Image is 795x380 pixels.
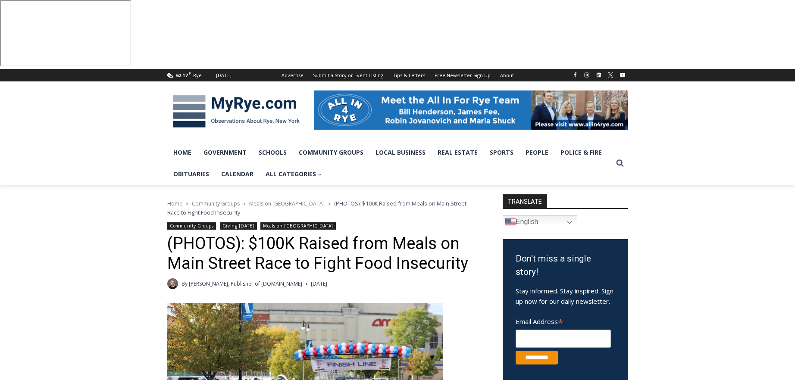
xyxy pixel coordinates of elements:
[193,72,202,79] div: Rye
[516,286,615,306] p: Stay informed. Stay inspired. Sign up now for our daily newsletter.
[216,72,232,79] div: [DATE]
[505,217,516,227] img: en
[167,142,612,185] nav: Primary Navigation
[582,70,592,80] a: Instagram
[167,163,215,185] a: Obituaries
[260,222,336,230] a: Meals on [GEOGRAPHIC_DATA]
[432,142,484,163] a: Real Estate
[570,70,580,80] a: Facebook
[167,278,178,289] a: Author image
[516,313,611,328] label: Email Address
[293,142,369,163] a: Community Groups
[369,142,432,163] a: Local Business
[167,222,216,230] a: Community Groups
[167,142,197,163] a: Home
[215,163,260,185] a: Calendar
[554,142,608,163] a: Police & Fire
[308,69,388,81] a: Submit a Story or Event Listing
[311,280,327,288] time: [DATE]
[277,69,519,81] nav: Secondary Navigation
[266,169,322,179] span: All Categories
[328,201,331,207] span: >
[186,201,188,207] span: >
[253,142,293,163] a: Schools
[189,280,302,287] a: [PERSON_NAME], Publisher of [DOMAIN_NAME]
[503,194,547,208] strong: TRANSLATE
[167,89,305,134] img: MyRye.com
[189,71,191,75] span: F
[617,70,628,80] a: YouTube
[197,142,253,163] a: Government
[612,156,628,171] button: View Search Form
[388,69,430,81] a: Tips & Letters
[605,70,616,80] a: X
[167,200,182,207] a: Home
[430,69,495,81] a: Free Newsletter Sign Up
[243,201,246,207] span: >
[167,199,480,217] nav: Breadcrumbs
[220,222,257,230] a: Giving [DATE]
[503,215,577,229] a: English
[260,163,328,185] a: All Categories
[314,90,628,129] img: All in for Rye
[182,280,188,288] span: By
[594,70,604,80] a: Linkedin
[520,142,554,163] a: People
[484,142,520,163] a: Sports
[516,252,615,279] h3: Don't miss a single story!
[495,69,519,81] a: About
[249,200,325,207] a: Meals on [GEOGRAPHIC_DATA]
[277,69,308,81] a: Advertise
[167,234,480,273] h1: (PHOTOS): $100K Raised from Meals on Main Street Race to Fight Food Insecurity
[167,199,466,216] span: (PHOTOS): $100K Raised from Meals on Main Street Race to Fight Food Insecurity
[176,72,188,78] span: 62.17
[192,200,240,207] a: Community Groups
